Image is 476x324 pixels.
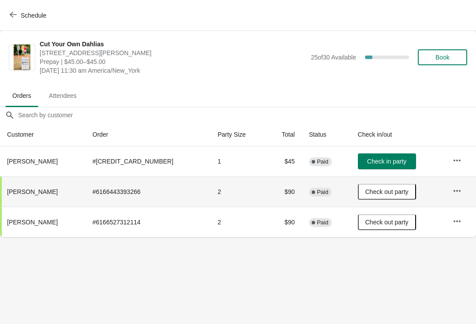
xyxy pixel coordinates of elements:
[5,88,38,104] span: Orders
[351,123,446,146] th: Check in/out
[317,158,328,165] span: Paid
[7,219,58,226] span: [PERSON_NAME]
[86,123,211,146] th: Order
[317,219,328,226] span: Paid
[7,188,58,195] span: [PERSON_NAME]
[317,189,328,196] span: Paid
[367,158,406,165] span: Check in party
[211,146,266,176] td: 1
[266,176,302,207] td: $90
[211,207,266,237] td: 2
[435,54,450,61] span: Book
[40,66,306,75] span: [DATE] 11:30 am America/New_York
[365,219,409,226] span: Check out party
[358,153,416,169] button: Check in party
[7,158,58,165] span: [PERSON_NAME]
[40,48,306,57] span: [STREET_ADDRESS][PERSON_NAME]
[358,214,416,230] button: Check out party
[266,146,302,176] td: $45
[311,54,356,61] span: 25 of 30 Available
[358,184,416,200] button: Check out party
[211,123,266,146] th: Party Size
[4,7,53,23] button: Schedule
[266,123,302,146] th: Total
[40,57,306,66] span: Prepay | $45.00–$45.00
[21,12,46,19] span: Schedule
[86,207,211,237] td: # 6166527312114
[42,88,84,104] span: Attendees
[86,176,211,207] td: # 6166443393266
[266,207,302,237] td: $90
[302,123,351,146] th: Status
[365,188,409,195] span: Check out party
[418,49,467,65] button: Book
[40,40,306,48] span: Cut Your Own Dahlias
[18,107,476,123] input: Search by customer
[211,176,266,207] td: 2
[14,45,31,70] img: Cut Your Own Dahlias
[86,146,211,176] td: # [CREDIT_CARD_NUMBER]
